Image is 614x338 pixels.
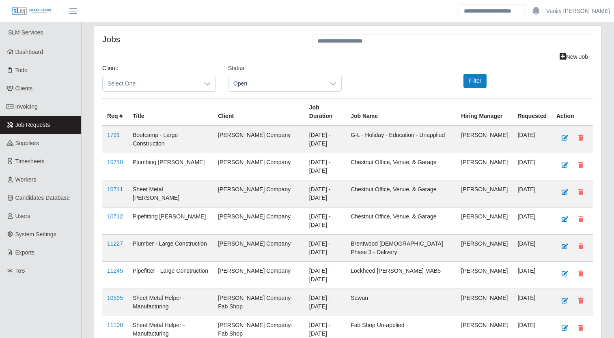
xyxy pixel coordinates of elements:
span: Todo [15,67,28,73]
span: Dashboard [15,49,43,55]
td: [PERSON_NAME] Company [213,153,304,180]
td: Pipefitting [PERSON_NAME] [128,208,213,235]
span: Workers [15,176,37,183]
a: 10595 [107,295,123,301]
td: [PERSON_NAME] Company [213,126,304,153]
td: [DATE] [513,235,552,262]
span: Select One [103,76,199,91]
h4: Jobs [102,34,300,44]
td: [PERSON_NAME] [456,126,513,153]
td: Sawan [346,289,456,316]
td: G-L - Holiday - Education - Unapplied [346,126,456,153]
td: Lockheed [PERSON_NAME] MAB5 [346,262,456,289]
a: 11100 [107,322,123,328]
td: [DATE] [513,153,552,180]
td: Sheet Metal [PERSON_NAME] [128,180,213,208]
span: Candidates Database [15,195,70,201]
th: Title [128,98,213,126]
td: [PERSON_NAME] [456,180,513,208]
th: Hiring Manager [456,98,513,126]
td: [DATE] [513,289,552,316]
td: [DATE] - [DATE] [304,180,346,208]
td: [DATE] - [DATE] [304,262,346,289]
td: [DATE] [513,180,552,208]
span: System Settings [15,231,56,237]
a: 11227 [107,240,123,247]
span: Open [228,76,325,91]
span: Suppliers [15,140,39,146]
td: Chestnut Office, Venue, & Garage [346,208,456,235]
td: [PERSON_NAME] [456,208,513,235]
td: [DATE] - [DATE] [304,208,346,235]
th: Req # [102,98,128,126]
td: [PERSON_NAME] Company [213,180,304,208]
span: Clients [15,85,33,92]
th: Action [552,98,593,126]
td: [DATE] - [DATE] [304,153,346,180]
td: [PERSON_NAME] [456,153,513,180]
td: Bootcamp - Large Construction [128,126,213,153]
td: [PERSON_NAME] [456,289,513,316]
td: [PERSON_NAME] Company [213,235,304,262]
td: [DATE] - [DATE] [304,126,346,153]
td: Chestnut Office, Venue, & Garage [346,180,456,208]
button: Filter [463,74,487,88]
td: [DATE] [513,126,552,153]
a: 10711 [107,186,123,193]
th: Requested [513,98,552,126]
td: [DATE] - [DATE] [304,289,346,316]
span: Users [15,213,30,219]
img: SLM Logo [11,7,52,16]
td: [DATE] - [DATE] [304,235,346,262]
td: [DATE] [513,262,552,289]
td: [DATE] [513,208,552,235]
label: Status: [228,64,246,73]
a: 10710 [107,159,123,165]
th: Job Duration [304,98,346,126]
td: [PERSON_NAME] [456,235,513,262]
span: SLM Services [8,29,43,36]
td: [PERSON_NAME] Company- Fab Shop [213,289,304,316]
input: Search [459,4,526,18]
span: Job Requests [15,122,50,128]
span: ToS [15,267,25,274]
a: Vanity [PERSON_NAME] [546,7,610,15]
td: [PERSON_NAME] Company [213,262,304,289]
td: [PERSON_NAME] Company [213,208,304,235]
td: Chestnut Office, Venue, & Garage [346,153,456,180]
span: Timesheets [15,158,45,165]
a: 11245 [107,267,123,274]
td: Plumber - Large Construction [128,235,213,262]
td: [PERSON_NAME] [456,262,513,289]
label: Client: [102,64,118,73]
td: Plumbing [PERSON_NAME] [128,153,213,180]
td: Brentwood [DEMOGRAPHIC_DATA] Phase 3 - Delivery [346,235,456,262]
a: 10712 [107,213,123,220]
td: Sheet Metal Helper - Manufacturing [128,289,213,316]
td: Pipefitter - Large Construction [128,262,213,289]
a: 1791 [107,132,120,138]
th: Client [213,98,304,126]
th: Job Name [346,98,456,126]
span: Invoicing [15,103,38,110]
span: Exports [15,249,34,256]
a: New Job [554,50,593,64]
